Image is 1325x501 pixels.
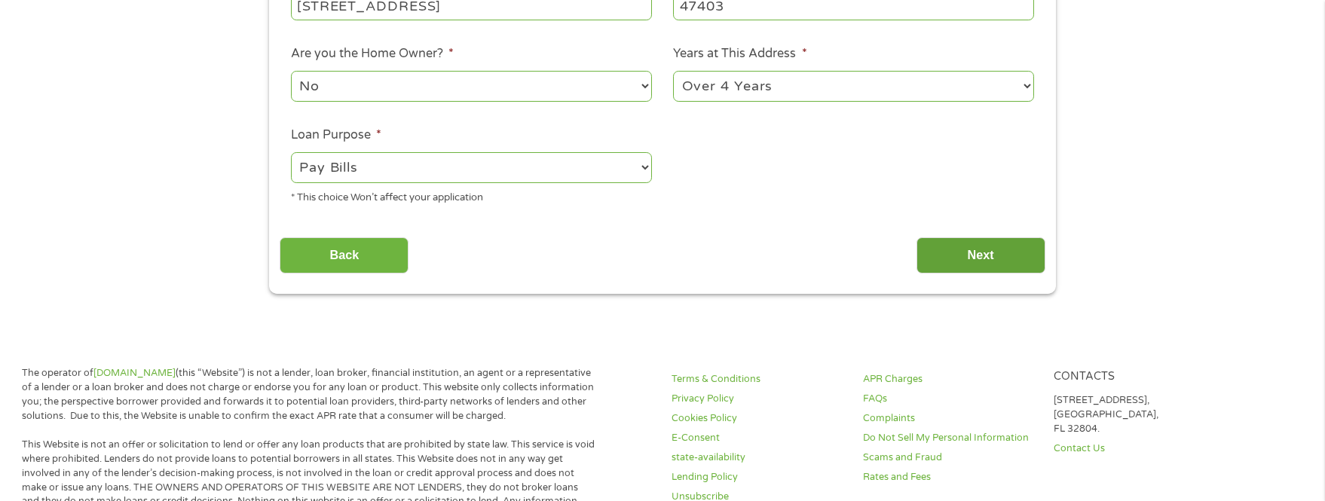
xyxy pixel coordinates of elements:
[863,470,1036,484] a: Rates and Fees
[916,237,1045,274] input: Next
[673,46,806,62] label: Years at This Address
[672,392,844,406] a: Privacy Policy
[291,127,381,143] label: Loan Purpose
[672,451,844,465] a: state-availability
[280,237,409,274] input: Back
[1054,370,1226,384] h4: Contacts
[863,411,1036,426] a: Complaints
[863,431,1036,445] a: Do Not Sell My Personal Information
[863,392,1036,406] a: FAQs
[22,366,595,423] p: The operator of (this “Website”) is not a lender, loan broker, financial institution, an agent or...
[1054,441,1226,456] a: Contact Us
[291,46,454,62] label: Are you the Home Owner?
[863,451,1036,465] a: Scams and Fraud
[672,431,844,445] a: E-Consent
[863,372,1036,386] a: APR Charges
[672,470,844,484] a: Lending Policy
[93,367,176,379] a: [DOMAIN_NAME]
[1054,393,1226,436] p: [STREET_ADDRESS], [GEOGRAPHIC_DATA], FL 32804.
[672,411,844,426] a: Cookies Policy
[672,372,844,386] a: Terms & Conditions
[291,185,652,206] div: * This choice Won’t affect your application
